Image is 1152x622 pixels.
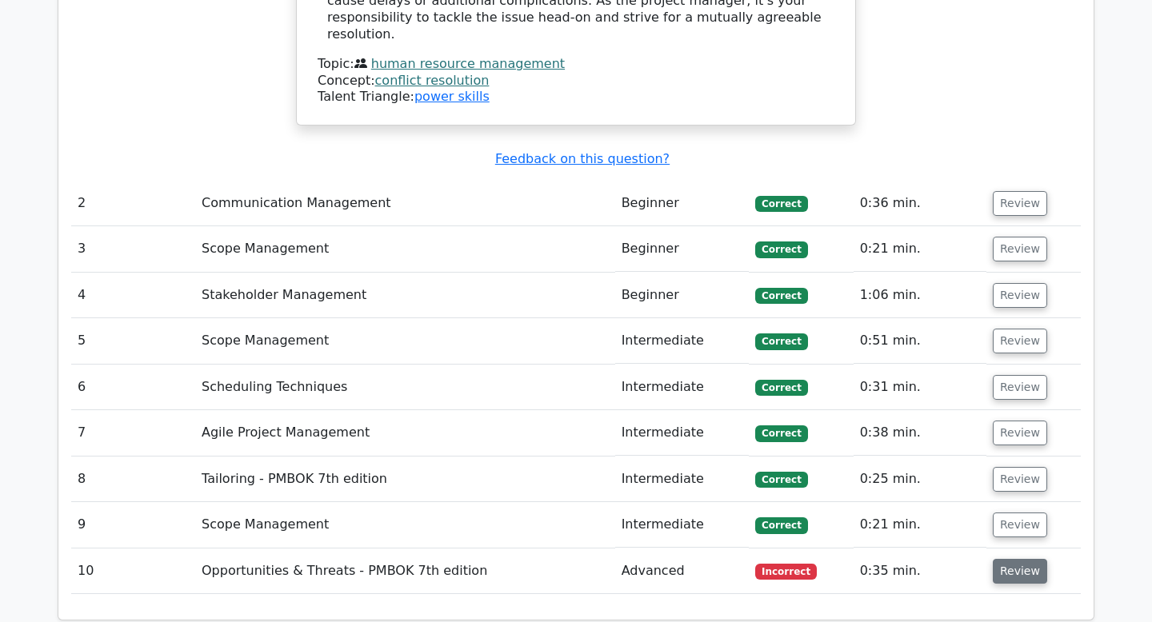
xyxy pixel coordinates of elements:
[854,226,986,272] td: 0:21 min.
[71,365,195,410] td: 6
[615,365,750,410] td: Intermediate
[71,502,195,548] td: 9
[195,318,615,364] td: Scope Management
[195,273,615,318] td: Stakeholder Management
[755,564,817,580] span: Incorrect
[195,457,615,502] td: Tailoring - PMBOK 7th edition
[755,425,807,441] span: Correct
[71,548,195,594] td: 10
[615,457,750,502] td: Intermediate
[195,410,615,456] td: Agile Project Management
[993,375,1047,400] button: Review
[755,288,807,304] span: Correct
[195,365,615,410] td: Scheduling Techniques
[615,181,750,226] td: Beginner
[854,365,986,410] td: 0:31 min.
[375,73,490,88] a: conflict resolution
[854,548,986,594] td: 0:35 min.
[318,73,834,90] div: Concept:
[993,191,1047,216] button: Review
[195,502,615,548] td: Scope Management
[993,329,1047,353] button: Review
[195,548,615,594] td: Opportunities & Threats - PMBOK 7th edition
[71,410,195,456] td: 7
[615,273,750,318] td: Beginner
[71,181,195,226] td: 2
[71,273,195,318] td: 4
[854,181,986,226] td: 0:36 min.
[993,237,1047,261] button: Review
[755,333,807,349] span: Correct
[615,226,750,272] td: Beginner
[993,467,1047,492] button: Review
[755,196,807,212] span: Correct
[854,273,986,318] td: 1:06 min.
[414,89,490,104] a: power skills
[993,421,1047,445] button: Review
[615,318,750,364] td: Intermediate
[854,318,986,364] td: 0:51 min.
[993,283,1047,308] button: Review
[854,457,986,502] td: 0:25 min.
[615,410,750,456] td: Intermediate
[755,241,807,257] span: Correct
[71,226,195,272] td: 3
[615,502,750,548] td: Intermediate
[195,226,615,272] td: Scope Management
[615,548,750,594] td: Advanced
[755,472,807,488] span: Correct
[318,56,834,73] div: Topic:
[495,151,670,166] a: Feedback on this question?
[854,410,986,456] td: 0:38 min.
[195,181,615,226] td: Communication Management
[993,559,1047,584] button: Review
[71,318,195,364] td: 5
[854,502,986,548] td: 0:21 min.
[755,380,807,396] span: Correct
[71,457,195,502] td: 8
[755,517,807,533] span: Correct
[371,56,565,71] a: human resource management
[318,56,834,106] div: Talent Triangle:
[993,512,1047,537] button: Review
